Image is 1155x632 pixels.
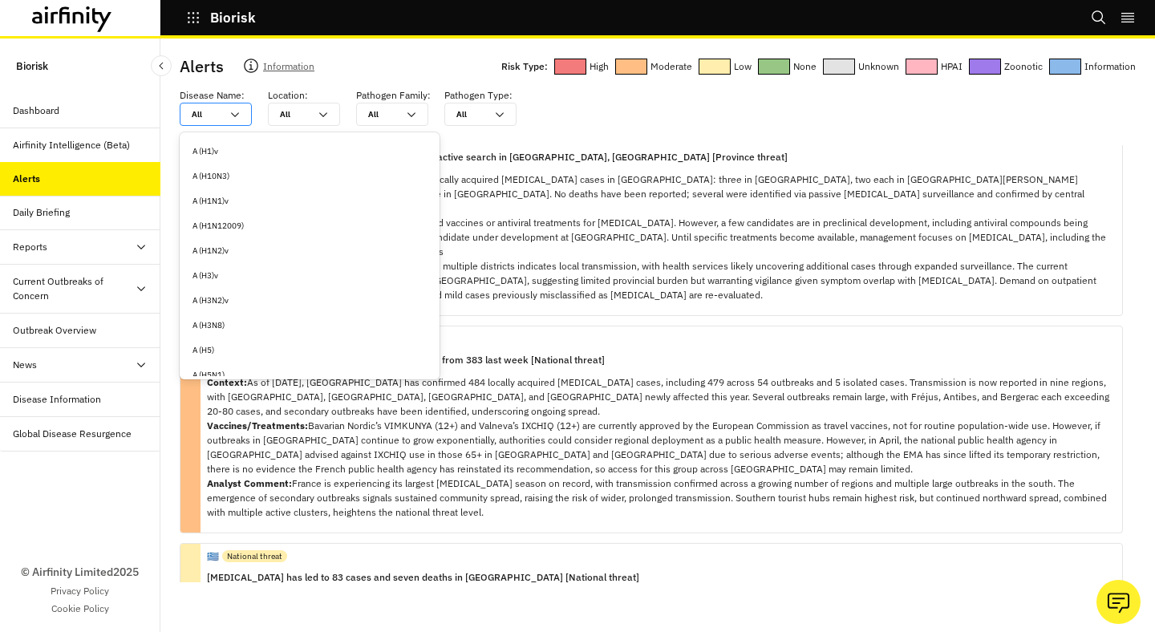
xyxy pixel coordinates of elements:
button: Ask our analysts [1096,580,1141,624]
p: As of [DATE], [GEOGRAPHIC_DATA] has confirmed 484 locally acquired [MEDICAL_DATA] cases, includin... [207,375,1109,520]
p: Biorisk [16,51,48,81]
strong: Context: [207,376,247,388]
div: A (H3)v [192,269,427,282]
div: A (H1N1)v [192,195,427,207]
p: National threat [227,550,282,562]
p: Pathogen Family : [356,88,431,103]
p: High [590,58,609,75]
div: A (H3N8) [192,319,427,331]
p: France reports 484 local [MEDICAL_DATA] cases, up from 383 last week [National threat] [207,351,1109,369]
div: A (H1N12009) [192,220,427,232]
div: Current Outbreaks of Concern [13,274,135,303]
div: Dashboard [13,103,59,118]
div: A (H3N2)v [192,294,427,306]
p: Alerts [180,55,224,79]
div: Outbreak Overview [13,323,96,338]
div: Global Disease Resurgence [13,427,132,441]
a: Privacy Policy [51,584,109,598]
button: Search [1091,4,1107,31]
div: A (H1)v [192,145,427,157]
a: Cookie Policy [51,602,109,616]
p: Unknown [858,58,899,75]
div: A (H5N1) [192,369,427,381]
p: Disease Name : [180,88,245,103]
div: Reports [13,240,47,254]
div: Disease Information [13,392,101,407]
div: Daily Briefing [13,205,70,220]
p: Information [1084,58,1136,75]
p: HPAI [941,58,962,75]
button: Biorisk [186,4,256,31]
p: None [793,58,817,75]
div: A (H1N2)v [192,245,427,257]
p: Risk Type: [501,58,548,75]
div: A (H5) [192,344,427,356]
button: Close Sidebar [151,55,172,76]
p: Ten autochthonous [MEDICAL_DATA] cases prompt active search in [GEOGRAPHIC_DATA], [GEOGRAPHIC_DAT... [207,148,1109,166]
div: A (H10N3) [192,170,427,182]
p: Zoonotic [1004,58,1043,75]
p: Biorisk [210,10,256,25]
p: 🇬🇷 [207,549,219,564]
p: Low [734,58,752,75]
div: News [13,358,37,372]
strong: Analyst Comment: [207,477,292,489]
p: Information [263,58,314,80]
p: Panama’s Ministry of Health confirmed ten locally acquired [MEDICAL_DATA] cases in [GEOGRAPHIC_DA... [207,172,1109,302]
p: [MEDICAL_DATA] has led to 83 cases and seven deaths in [GEOGRAPHIC_DATA] [National threat] [207,569,1109,586]
p: Location : [268,88,308,103]
div: Airfinity Intelligence (Beta) [13,138,130,152]
div: Alerts [13,172,40,186]
strong: Vaccines/Treatments: [207,419,308,431]
p: Moderate [650,58,692,75]
p: Pathogen Type : [444,88,513,103]
p: © Airfinity Limited 2025 [21,564,139,581]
